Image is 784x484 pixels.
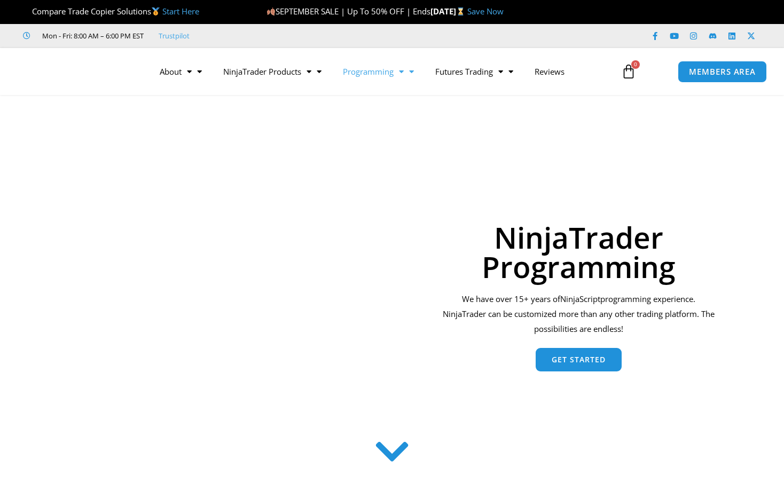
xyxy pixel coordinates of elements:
[689,68,756,76] span: MEMBERS AREA
[162,6,199,17] a: Start Here
[149,59,611,84] nav: Menu
[443,293,715,334] span: programming experience. NinjaTrader can be customized more than any other trading platform. The p...
[552,356,606,363] span: Get Started
[152,7,160,15] img: 🥇
[440,292,718,337] div: We have over 15+ years of
[149,59,213,84] a: About
[430,6,467,17] strong: [DATE]
[159,29,190,42] a: Trustpilot
[457,7,465,15] img: ⌛
[524,59,575,84] a: Reviews
[267,7,275,15] img: 🍂
[23,6,199,17] span: Compare Trade Copier Solutions
[560,293,600,304] span: NinjaScript
[213,59,332,84] a: NinjaTrader Products
[605,56,652,87] a: 0
[40,29,144,42] span: Mon - Fri: 8:00 AM – 6:00 PM EST
[20,52,135,91] img: LogoAI | Affordable Indicators – NinjaTrader
[467,6,504,17] a: Save Now
[266,6,430,17] span: SEPTEMBER SALE | Up To 50% OFF | Ends
[82,151,391,419] img: programming 1 | Affordable Indicators – NinjaTrader
[425,59,524,84] a: Futures Trading
[23,7,32,15] img: 🏆
[631,60,640,69] span: 0
[332,59,425,84] a: Programming
[536,348,622,371] a: Get Started
[440,223,718,281] h1: NinjaTrader Programming
[678,61,767,83] a: MEMBERS AREA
